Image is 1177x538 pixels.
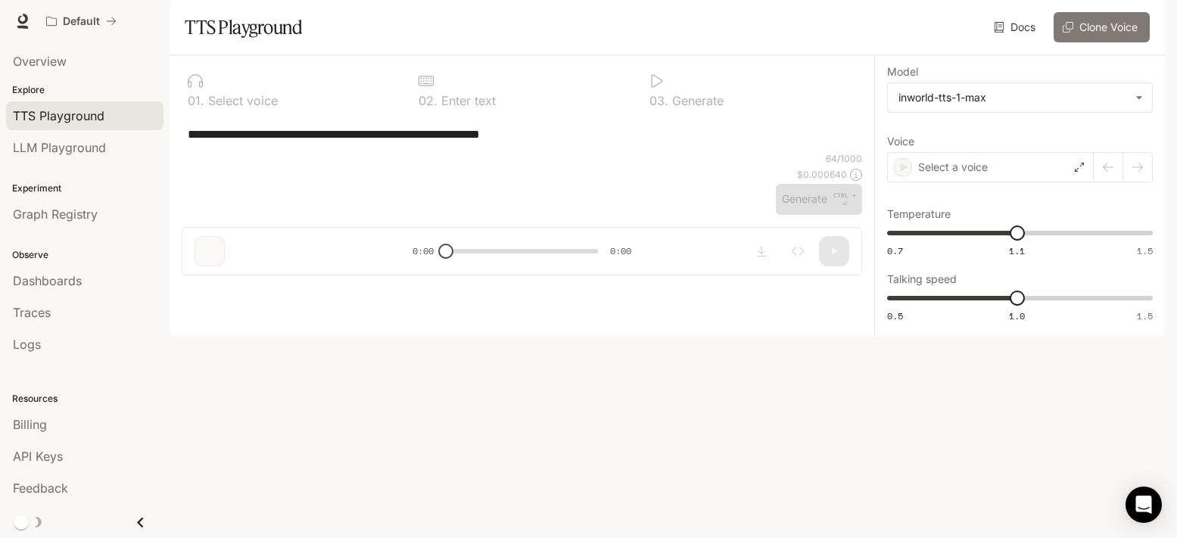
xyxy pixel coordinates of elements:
[888,83,1152,112] div: inworld-tts-1-max
[991,12,1042,42] a: Docs
[887,274,957,285] p: Talking speed
[1126,487,1162,523] div: Open Intercom Messenger
[185,12,302,42] h1: TTS Playground
[887,309,903,322] span: 0.5
[898,90,1128,105] div: inworld-tts-1-max
[39,6,123,36] button: All workspaces
[1054,12,1150,42] button: Clone Voice
[419,95,437,107] p: 0 2 .
[668,95,724,107] p: Generate
[918,160,988,175] p: Select a voice
[887,244,903,257] span: 0.7
[1009,309,1025,322] span: 1.0
[887,209,951,219] p: Temperature
[797,168,847,181] p: $ 0.000640
[1137,309,1153,322] span: 1.5
[826,152,862,165] p: 64 / 1000
[204,95,278,107] p: Select voice
[1009,244,1025,257] span: 1.1
[887,67,918,77] p: Model
[63,15,100,28] p: Default
[188,95,204,107] p: 0 1 .
[887,136,914,147] p: Voice
[649,95,668,107] p: 0 3 .
[1137,244,1153,257] span: 1.5
[437,95,496,107] p: Enter text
